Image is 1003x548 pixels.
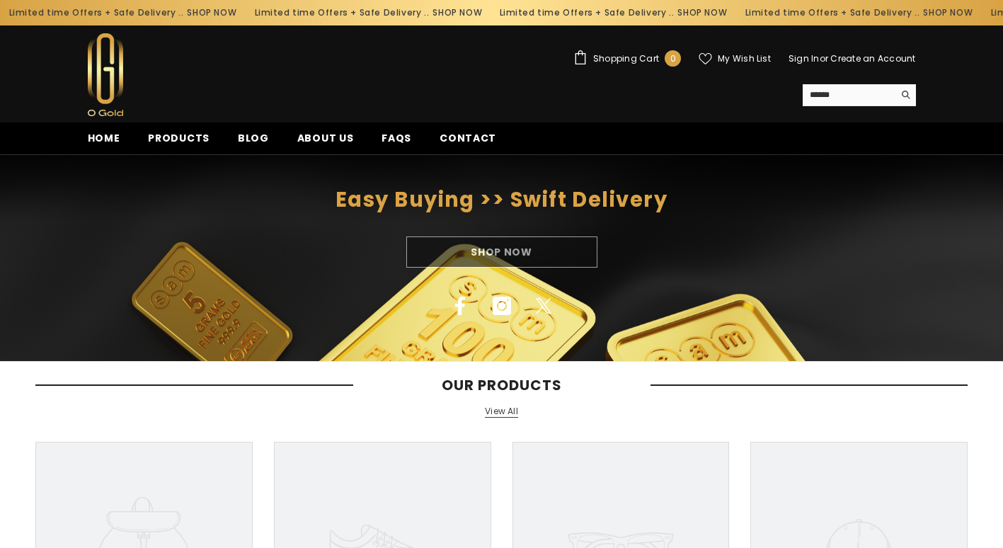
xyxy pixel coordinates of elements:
a: SHOP NOW [430,5,479,21]
div: Limited time Offers + Safe Delivery .. [488,1,734,24]
a: FAQs [367,130,425,154]
div: Limited time Offers + Safe Delivery .. [243,1,488,24]
span: 0 [670,51,676,67]
img: Ogold Shop [88,33,123,116]
span: Home [88,131,120,145]
span: FAQs [382,131,411,145]
span: Shopping Cart [593,55,659,63]
a: Blog [224,130,283,154]
a: Sign In [789,52,820,64]
a: SHOP NOW [185,5,234,21]
a: Home [74,130,134,154]
span: About us [297,131,354,145]
a: My Wish List [699,52,771,65]
span: Our Products [353,377,650,394]
span: Products [148,131,210,145]
a: Create an Account [830,52,915,64]
a: View All [485,406,518,418]
a: Products [134,130,224,154]
a: SHOP NOW [675,5,725,21]
span: Blog [238,131,269,145]
div: Limited time Offers + Safe Delivery .. [733,1,979,24]
summary: Search [803,84,916,106]
span: Contact [440,131,496,145]
span: My Wish List [718,55,771,63]
a: Contact [425,130,510,154]
a: SHOP NOW [921,5,970,21]
button: Search [894,84,916,105]
a: About us [283,130,368,154]
a: Shopping Cart [573,50,681,67]
span: or [820,52,828,64]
